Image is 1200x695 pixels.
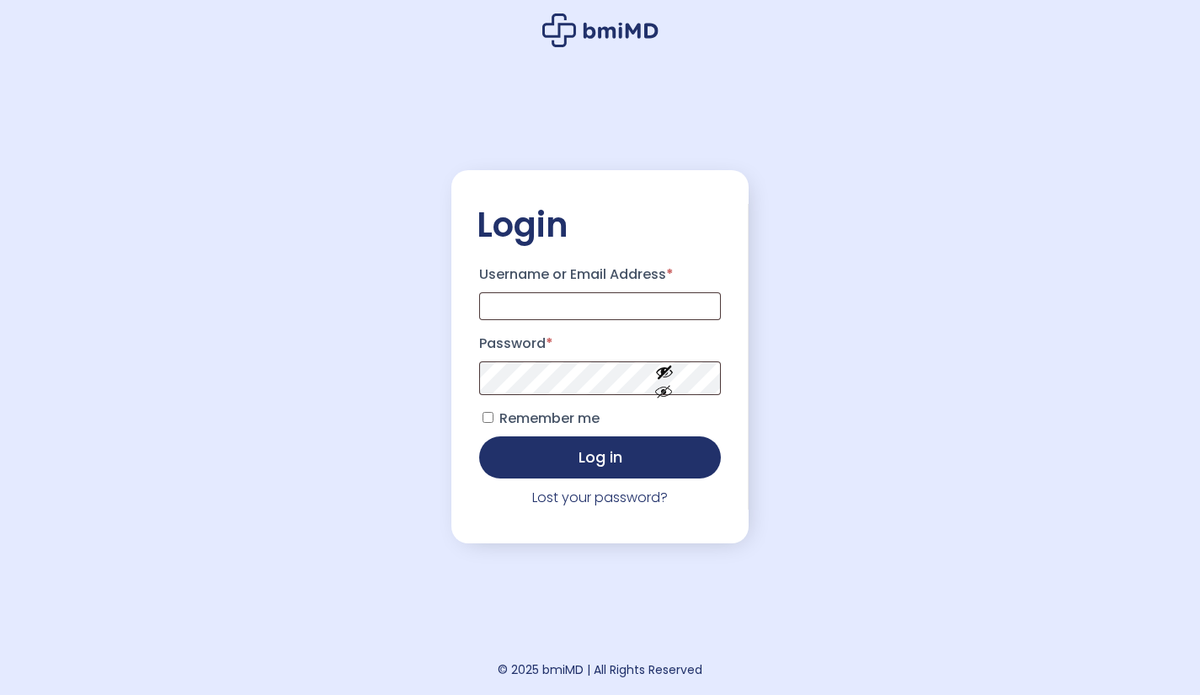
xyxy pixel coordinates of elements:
[477,204,724,246] h2: Login
[499,409,600,428] span: Remember me
[479,330,722,357] label: Password
[498,658,702,682] div: © 2025 bmiMD | All Rights Reserved
[532,488,668,507] a: Lost your password?
[617,349,712,407] button: Show password
[479,436,722,478] button: Log in
[483,412,493,423] input: Remember me
[479,261,722,288] label: Username or Email Address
